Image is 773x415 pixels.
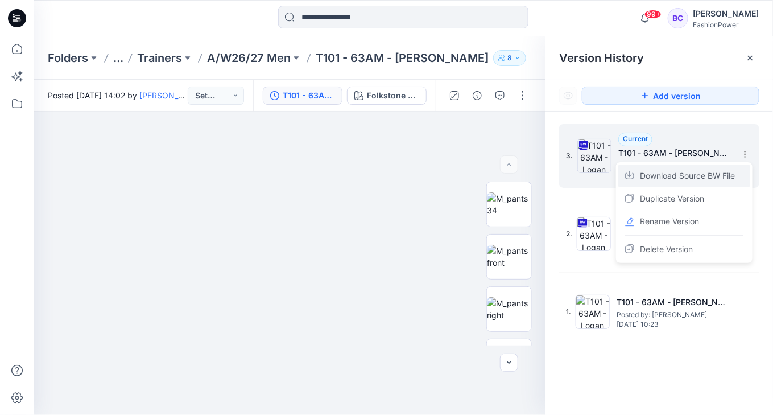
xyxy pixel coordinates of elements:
[137,50,182,66] a: Trainers
[640,169,735,183] span: Download Source BW File
[283,89,335,102] div: T101 - 63AM - Logan
[668,8,688,28] div: BC
[640,243,693,256] span: Delete Version
[617,309,730,321] span: Posted by: Bibi Castelijns
[693,20,759,29] div: FashionPower
[487,192,531,216] img: M_pants 34
[263,87,342,105] button: T101 - 63AM - [PERSON_NAME]
[640,192,704,206] span: Duplicate Version
[493,50,526,66] button: 8
[746,54,755,63] button: Close
[566,307,571,317] span: 1.
[640,215,699,228] span: Rename Version
[487,245,531,269] img: M_pants front
[559,87,577,105] button: Show Hidden Versions
[617,321,730,328] span: [DATE] 10:23
[617,295,730,309] h5: T101 - 63AM - Logan
[139,91,204,100] a: [PERSON_NAME]
[347,87,427,105] button: Folkstone Gray + Black Beauty
[644,10,662,19] span: 99+
[577,217,611,251] img: T101 - 63AM - Logan
[559,51,644,65] span: Version History
[577,139,611,173] img: T101 - 63AM - Logan
[566,229,572,239] span: 2.
[207,50,291,66] a: A/W26/27 Men
[468,87,486,105] button: Details
[582,87,759,105] button: Add version
[576,295,610,329] img: T101 - 63AM - Logan
[618,160,732,171] span: Posted by: Guerline Kamp
[487,297,531,321] img: M_pants right
[48,89,188,101] span: Posted [DATE] 14:02 by
[367,89,419,102] div: Folkstone Gray + Black Beauty
[618,146,732,160] h5: T101 - 63AM - Logan
[566,151,573,161] span: 3.
[623,134,648,143] span: Current
[316,50,489,66] p: T101 - 63AM - [PERSON_NAME]
[113,50,123,66] button: ...
[507,52,512,64] p: 8
[693,7,759,20] div: [PERSON_NAME]
[48,50,88,66] a: Folders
